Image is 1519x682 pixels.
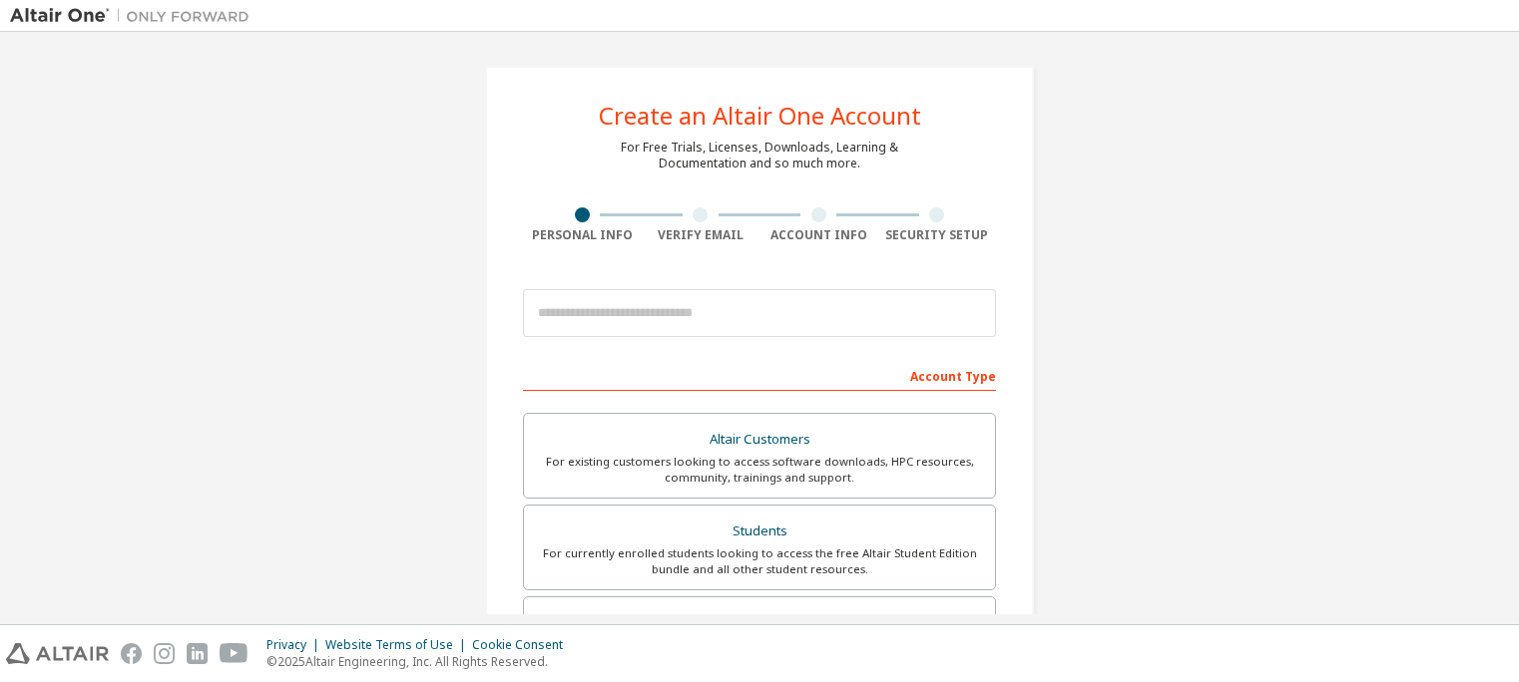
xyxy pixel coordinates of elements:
[10,6,259,26] img: Altair One
[187,643,208,664] img: linkedin.svg
[6,643,109,664] img: altair_logo.svg
[523,227,642,243] div: Personal Info
[523,359,996,391] div: Account Type
[599,104,921,128] div: Create an Altair One Account
[642,227,760,243] div: Verify Email
[759,227,878,243] div: Account Info
[536,545,983,577] div: For currently enrolled students looking to access the free Altair Student Edition bundle and all ...
[878,227,997,243] div: Security Setup
[266,637,325,653] div: Privacy
[472,637,575,653] div: Cookie Consent
[536,609,983,637] div: Faculty
[536,517,983,545] div: Students
[325,637,472,653] div: Website Terms of Use
[621,140,898,171] div: For Free Trials, Licenses, Downloads, Learning & Documentation and so much more.
[121,643,142,664] img: facebook.svg
[220,643,249,664] img: youtube.svg
[154,643,175,664] img: instagram.svg
[536,454,983,486] div: For existing customers looking to access software downloads, HPC resources, community, trainings ...
[266,653,575,670] p: © 2025 Altair Engineering, Inc. All Rights Reserved.
[536,426,983,454] div: Altair Customers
